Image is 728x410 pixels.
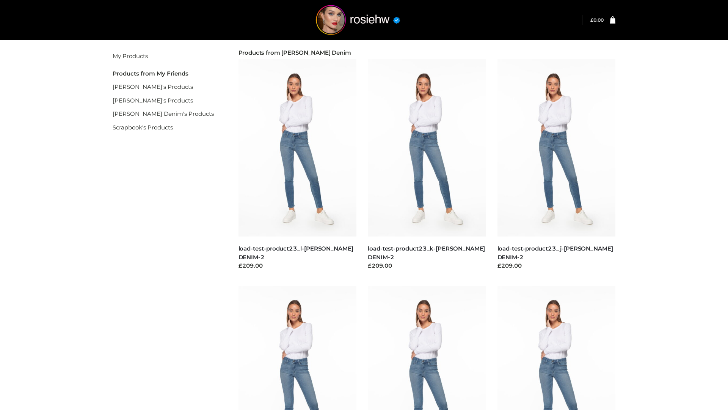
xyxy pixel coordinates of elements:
[590,17,604,23] bdi: 0.00
[368,262,486,270] div: £209.00
[113,70,188,77] u: Products from My Friends
[590,17,593,23] span: £
[238,245,353,261] a: load-test-product23_l-[PERSON_NAME] DENIM-2
[113,97,193,104] a: [PERSON_NAME]'s Products
[497,262,616,270] div: £209.00
[113,52,148,60] a: My Products
[301,5,415,35] img: rosiehw
[113,110,214,117] a: [PERSON_NAME] Denim's Products
[113,83,193,90] a: [PERSON_NAME]'s Products
[497,245,613,261] a: load-test-product23_j-[PERSON_NAME] DENIM-2
[113,124,173,131] a: Scrapbook's Products
[238,49,616,56] h2: Products from [PERSON_NAME] Denim
[368,245,485,261] a: load-test-product23_k-[PERSON_NAME] DENIM-2
[590,17,604,23] a: £0.00
[238,262,357,270] div: £209.00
